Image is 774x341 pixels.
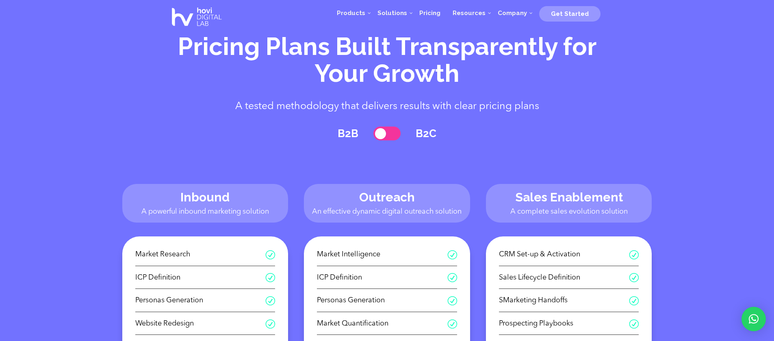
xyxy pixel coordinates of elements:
[629,296,639,305] span: R
[447,1,492,25] a: Resources
[312,208,462,215] span: An effective dynamic digital outreach solution
[141,208,269,215] span: A powerful inbound marketing solution
[515,190,623,204] span: Sales Enablement
[135,248,266,261] span: Market Research
[317,271,447,284] span: ICP Definition
[447,296,457,305] span: R
[180,190,230,204] span: Inbound
[135,294,266,307] span: Personas Generation
[413,1,447,25] a: Pricing
[499,248,629,261] span: CRM Set-up & Activation
[629,273,639,282] span: R
[331,1,371,25] a: Products
[447,273,457,282] span: R
[419,9,440,17] span: Pricing
[510,208,628,215] span: A complete sales evolution solution
[447,319,457,328] span: R
[317,317,447,330] span: Market Quantification
[135,271,266,284] span: ICP Definition
[453,9,486,17] span: Resources
[629,250,639,259] span: R
[317,248,447,261] span: Market Intelligence
[265,273,275,282] span: R
[377,9,407,17] span: Solutions
[492,1,533,25] a: Company
[265,250,275,259] span: R
[499,294,629,307] span: SMarketing Handoffs
[499,317,629,330] span: Prospecting Playbooks
[499,271,629,284] span: Sales Lifecycle Definition
[416,127,436,140] label: B2C
[551,10,589,17] span: Get Started
[359,190,415,204] span: Outreach
[338,127,358,140] label: B2B
[337,9,365,17] span: Products
[447,250,457,259] span: R
[498,9,527,17] span: Company
[539,7,601,19] a: Get Started
[629,319,639,328] span: R
[317,294,447,307] span: Personas Generation
[265,296,275,305] span: R
[371,1,413,25] a: Solutions
[265,319,275,328] span: R
[135,317,266,330] span: Website Redesign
